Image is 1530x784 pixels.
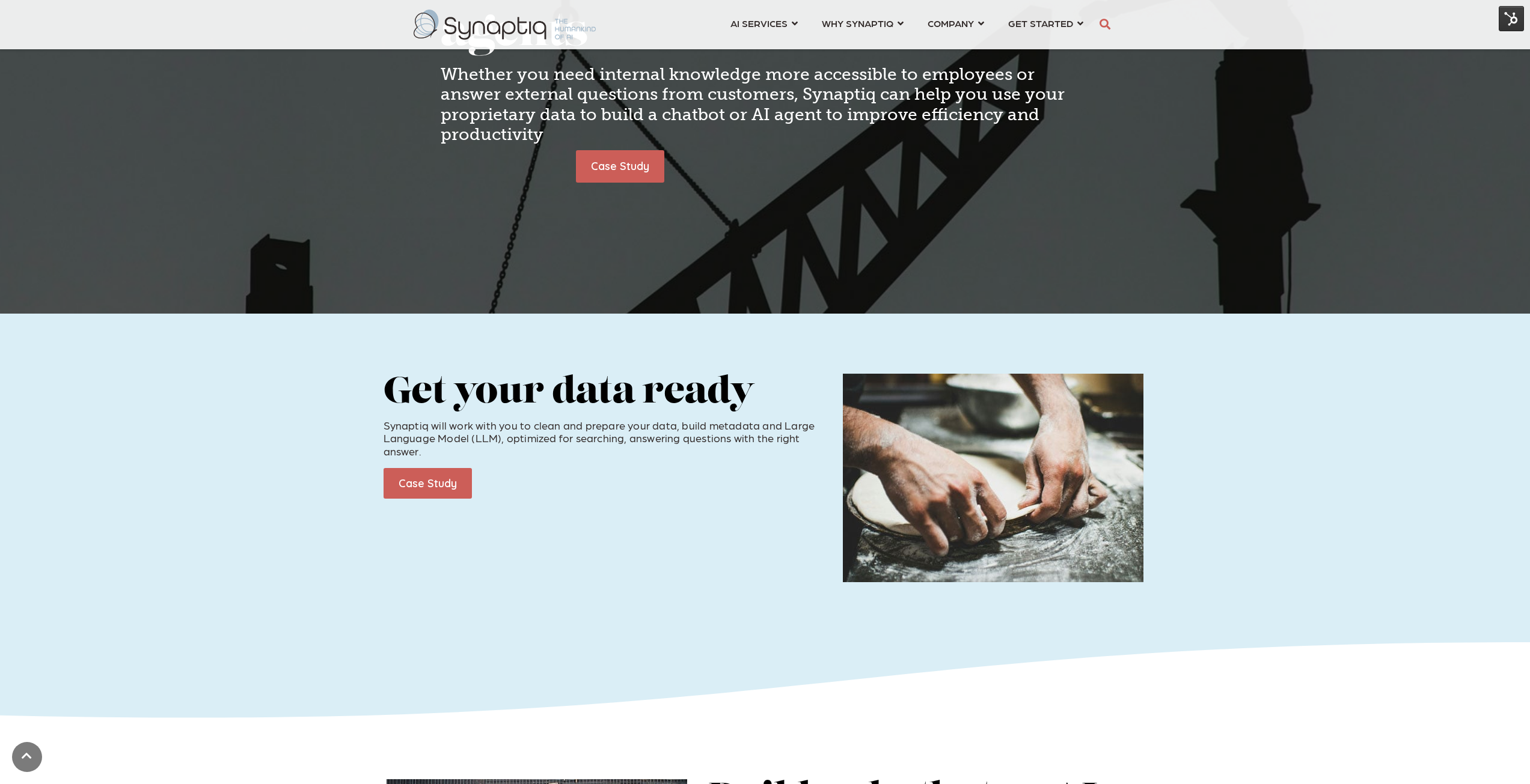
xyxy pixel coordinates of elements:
span: WHY SYNAPTIQ [822,15,893,31]
iframe: Embedded CTA [484,468,610,499]
a: WHY SYNAPTIQ [822,12,904,34]
img: synaptiq logo-2 [414,10,596,40]
a: AI SERVICES [730,12,798,34]
a: COMPANY [928,12,984,34]
a: Case Study [384,468,472,499]
span: AI SERVICES [730,15,788,31]
span: COMPANY [928,15,974,31]
h4: Whether you need internal knowledge more accessible to employees or answer external questions fro... [441,64,1090,145]
iframe: Embedded CTA [441,150,567,181]
span: GET STARTED [1008,15,1073,31]
a: Case Study [576,150,664,183]
p: Synaptiq will work with you to clean and prepare your data, build metadata and Large Language Mod... [384,419,821,458]
img: Chatbot---kneading-dough-highres [843,374,1143,582]
h2: Get your data ready [384,374,821,413]
nav: menu [718,3,1095,46]
a: GET STARTED [1008,12,1083,34]
img: HubSpot Tools Menu Toggle [1499,6,1524,31]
